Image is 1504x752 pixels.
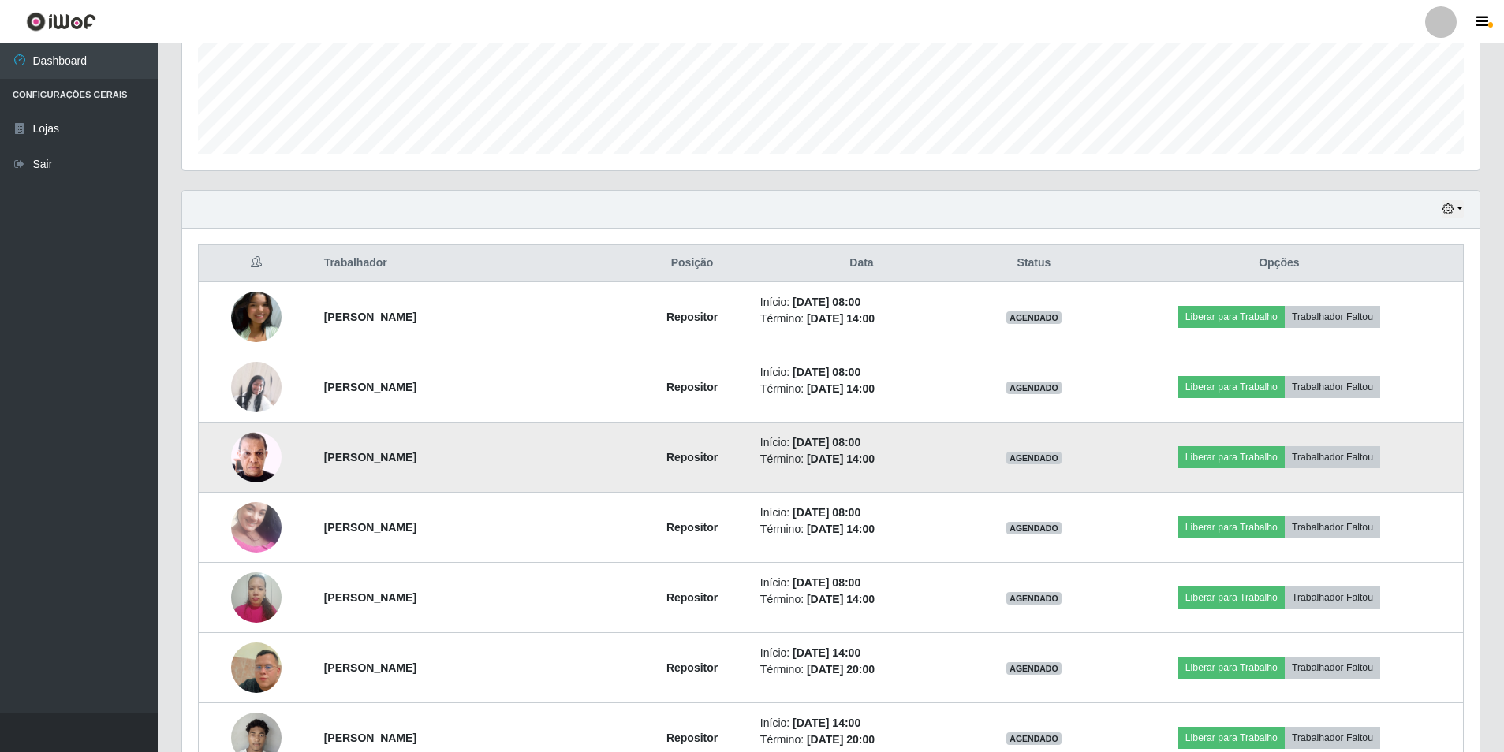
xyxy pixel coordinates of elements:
strong: Repositor [666,311,718,323]
img: 1748893020398.jpeg [231,292,282,342]
strong: [PERSON_NAME] [324,311,416,323]
button: Liberar para Trabalho [1178,586,1285,609]
li: Término: [760,661,963,678]
button: Trabalhador Faltou [1285,727,1380,749]
button: Liberar para Trabalho [1178,306,1285,328]
span: AGENDADO [1006,522,1062,534]
button: Liberar para Trabalho [1178,376,1285,398]
li: Início: [760,364,963,381]
strong: Repositor [666,381,718,393]
button: Liberar para Trabalho [1178,516,1285,538]
span: AGENDADO [1006,311,1062,324]
li: Início: [760,715,963,732]
img: CoreUI Logo [26,12,96,32]
li: Término: [760,381,963,397]
strong: Repositor [666,591,718,604]
time: [DATE] 20:00 [807,733,875,746]
strong: [PERSON_NAME] [324,451,416,463]
time: [DATE] 08:00 [793,576,860,589]
button: Trabalhador Faltou [1285,306,1380,328]
strong: [PERSON_NAME] [324,381,416,393]
time: [DATE] 08:00 [793,296,860,308]
th: Status [972,245,1095,282]
span: AGENDADO [1006,382,1062,394]
img: 1757972947537.jpeg [231,564,282,631]
span: AGENDADO [1006,662,1062,675]
strong: [PERSON_NAME] [324,591,416,604]
button: Trabalhador Faltou [1285,586,1380,609]
th: Data [751,245,972,282]
span: AGENDADO [1006,592,1062,605]
time: [DATE] 20:00 [807,663,875,676]
time: [DATE] 14:00 [807,523,875,535]
li: Início: [760,434,963,451]
th: Posição [633,245,751,282]
li: Término: [760,451,963,467]
strong: [PERSON_NAME] [324,732,416,744]
strong: Repositor [666,732,718,744]
li: Início: [760,294,963,311]
button: Trabalhador Faltou [1285,376,1380,398]
button: Trabalhador Faltou [1285,516,1380,538]
li: Término: [760,591,963,608]
time: [DATE] 14:00 [807,452,875,465]
time: [DATE] 08:00 [793,506,860,519]
time: [DATE] 14:00 [807,382,875,395]
button: Trabalhador Faltou [1285,446,1380,468]
button: Liberar para Trabalho [1178,446,1285,468]
strong: Repositor [666,451,718,463]
li: Término: [760,732,963,748]
button: Trabalhador Faltou [1285,657,1380,679]
span: AGENDADO [1006,452,1062,464]
th: Trabalhador [315,245,634,282]
strong: [PERSON_NAME] [324,661,416,674]
strong: Repositor [666,661,718,674]
strong: Repositor [666,521,718,534]
time: [DATE] 14:00 [807,312,875,325]
time: [DATE] 08:00 [793,436,860,449]
li: Início: [760,504,963,521]
time: [DATE] 14:00 [793,717,860,729]
strong: [PERSON_NAME] [324,521,416,534]
button: Liberar para Trabalho [1178,727,1285,749]
li: Término: [760,311,963,327]
time: [DATE] 08:00 [793,366,860,378]
th: Opções [1095,245,1464,282]
span: AGENDADO [1006,732,1062,745]
li: Início: [760,575,963,591]
time: [DATE] 14:00 [807,593,875,605]
img: 1751480704015.jpeg [231,362,282,412]
img: 1752502072081.jpeg [231,423,282,490]
img: 1753110543973.jpeg [231,482,282,572]
img: 1743539539732.jpeg [231,623,282,713]
li: Início: [760,645,963,661]
button: Liberar para Trabalho [1178,657,1285,679]
li: Término: [760,521,963,538]
time: [DATE] 14:00 [793,646,860,659]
